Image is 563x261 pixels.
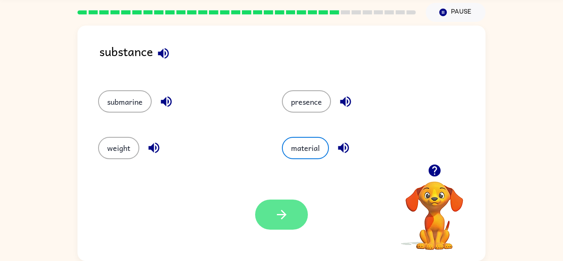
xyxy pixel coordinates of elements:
[426,3,486,22] button: Pause
[98,90,152,113] button: submarine
[98,137,139,159] button: weight
[282,137,329,159] button: material
[282,90,331,113] button: presence
[393,169,476,251] video: Your browser must support playing .mp4 files to use Literably. Please try using another browser.
[99,42,486,74] div: substance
